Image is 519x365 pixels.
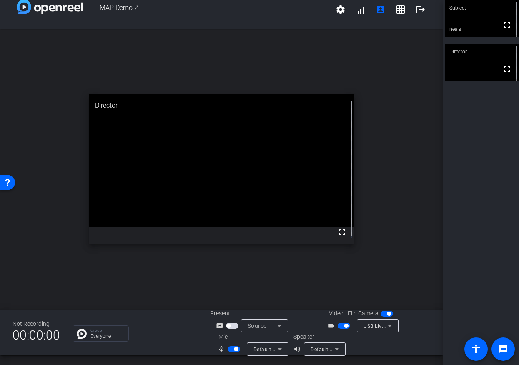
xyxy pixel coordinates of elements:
mat-icon: fullscreen [337,227,347,237]
mat-icon: volume_up [293,344,303,354]
mat-icon: accessibility [471,344,481,354]
div: Present [210,309,293,318]
mat-icon: screen_share_outline [216,321,226,331]
span: Source [248,322,267,329]
div: Director [445,44,519,60]
mat-icon: grid_on [396,5,406,15]
span: Default - Microphone (USB Live Camera audio) (0c45:6366) [253,346,398,352]
img: Chat Icon [77,329,87,339]
span: Video [329,309,343,318]
mat-icon: fullscreen [502,64,512,74]
span: Flip Camera [348,309,379,318]
p: Group [90,328,124,332]
mat-icon: logout [416,5,426,15]
span: 00:00:00 [13,325,60,345]
span: USB Live camera (0c45:6366) [364,322,436,329]
div: Director [89,94,355,117]
mat-icon: account_box [376,5,386,15]
div: Mic [210,332,293,341]
mat-icon: mic_none [218,344,228,354]
span: Default - Speakers (Realtek(R) Audio) [311,346,401,352]
mat-icon: message [498,344,508,354]
mat-icon: settings [336,5,346,15]
p: Everyone [90,334,124,339]
div: Speaker [293,332,343,341]
mat-icon: fullscreen [502,20,512,30]
div: Not Recording [13,320,60,328]
mat-icon: videocam_outline [328,321,338,331]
